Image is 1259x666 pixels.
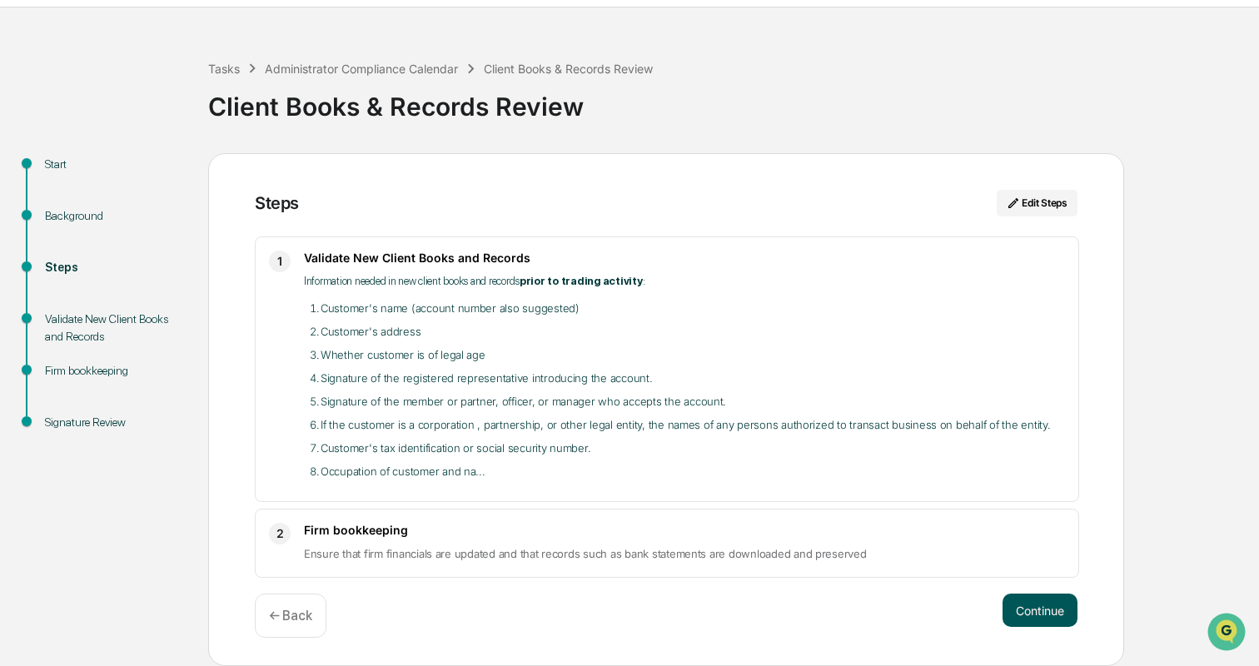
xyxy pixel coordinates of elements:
[10,334,114,364] a: 🖐️Preclearance
[277,251,282,271] span: 1
[484,62,653,76] div: Client Books & Records Review
[147,271,182,285] span: [DATE]
[10,365,112,395] a: 🔎Data Lookup
[121,342,134,355] div: 🗄️
[17,211,43,237] img: Jack Rasmussen
[265,62,458,76] div: Administrator Compliance Calendar
[283,132,303,152] button: Start new chat
[304,271,1065,291] p: Information needed in new client books and records :
[520,275,643,287] strong: prior to trading activity
[321,321,1065,341] li: Customer's address
[1206,611,1251,656] iframe: Open customer support
[17,342,30,355] div: 🖐️
[75,127,273,144] div: Start new chat
[138,271,144,285] span: •
[45,414,182,431] div: Signature Review
[35,127,65,157] img: 8933085812038_c878075ebb4cc5468115_72.jpg
[321,298,1065,318] li: Customer's name (account number also suggested)
[45,311,182,345] div: Validate New Client Books and Records
[147,226,182,240] span: [DATE]
[45,156,182,173] div: Start
[321,368,1065,388] li: Signature of the registered representative introducing the account.
[17,256,43,282] img: Jack Rasmussen
[208,62,240,76] div: Tasks
[208,78,1251,122] div: Client Books & Records Review
[138,226,144,240] span: •
[17,127,47,157] img: 1746055101610-c473b297-6a78-478c-a979-82029cc54cd1
[304,547,867,560] span: Ensure that firm financials are updated and that records such as bank statements are downloaded a...
[137,340,207,357] span: Attestations
[321,345,1065,365] li: Whether customer is of legal age
[321,415,1065,435] li: If the customer is a corporation , partnership, or other legal entity, the names of any persons a...
[321,438,1065,458] li: Customer's tax identification or social security number.
[117,412,202,425] a: Powered byPylon
[45,362,182,380] div: Firm bookkeeping
[1003,594,1077,627] button: Continue
[17,185,112,198] div: Past conversations
[75,144,236,157] div: We're offline, we'll be back soon
[52,226,135,240] span: [PERSON_NAME]
[255,193,299,213] div: Steps
[33,340,107,357] span: Preclearance
[269,608,312,624] p: ← Back
[45,207,182,225] div: Background
[276,524,284,544] span: 2
[33,227,47,241] img: 1746055101610-c473b297-6a78-478c-a979-82029cc54cd1
[166,413,202,425] span: Pylon
[45,259,182,276] div: Steps
[114,334,213,364] a: 🗄️Attestations
[17,374,30,387] div: 🔎
[321,391,1065,411] li: Signature of the member or partner, officer, or manager who accepts the account.
[997,190,1077,216] button: Edit Steps
[33,372,105,389] span: Data Lookup
[258,181,303,201] button: See all
[304,251,1065,265] h3: Validate New Client Books and Records
[33,272,47,286] img: 1746055101610-c473b297-6a78-478c-a979-82029cc54cd1
[52,271,135,285] span: [PERSON_NAME]
[321,461,1065,481] li: Occupation of customer and na...
[17,35,303,62] p: How can we help?
[304,523,1065,537] h3: Firm bookkeeping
